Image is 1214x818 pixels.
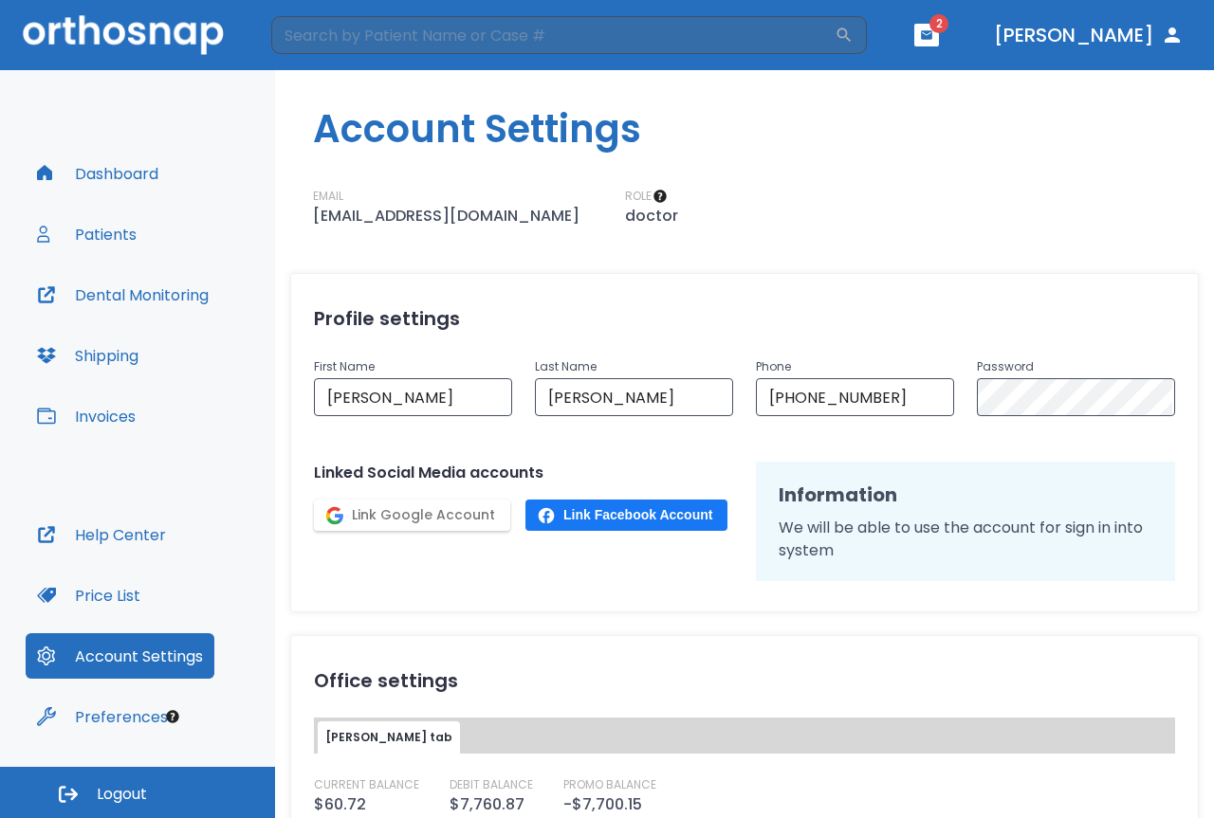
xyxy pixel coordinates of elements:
h2: Office settings [314,666,1175,695]
p: Phone [756,355,954,378]
p: EMAIL [313,188,343,205]
button: Dental Monitoring [26,272,220,318]
div: tabs [318,721,1171,754]
div: Tooltip anchor [652,188,669,205]
button: Dashboard [26,151,170,196]
p: PROMO BALANCE [563,776,656,793]
button: Preferences [26,694,179,739]
p: DEBIT BALANCE [450,776,533,793]
p: ROLE [625,188,652,205]
button: Link Facebook Account [525,500,727,531]
p: $60.72 [314,793,366,816]
p: We will be able to use the account for sign in into system [779,517,1152,562]
p: Last Name [535,355,733,378]
button: Shipping [26,333,150,378]
div: Tooltip anchor [164,708,181,725]
button: Help Center [26,512,177,557]
p: Password [977,355,1175,378]
span: 2 [929,14,948,33]
span: Logout [97,784,147,805]
h1: Account Settings [313,100,1214,157]
img: Orthosnap [23,15,224,54]
h2: Information [779,481,1152,509]
input: Phone [756,378,954,416]
button: Price List [26,573,152,618]
p: Linked Social Media accounts [314,462,733,484]
button: [PERSON_NAME] tab [318,721,460,754]
p: $7,760.87 [450,793,524,816]
button: Account Settings [26,633,214,679]
p: [EMAIL_ADDRESS][DOMAIN_NAME] [313,205,579,227]
p: doctor [625,205,678,227]
p: -$7,700.15 [563,793,642,816]
button: Invoices [26,393,147,439]
button: [PERSON_NAME] [986,18,1191,52]
input: First Name [314,378,512,416]
p: First Name [314,355,512,378]
h2: Profile settings [314,304,1175,333]
input: Last Name [535,378,733,416]
button: Patients [26,211,148,257]
p: CURRENT BALANCE [314,776,419,793]
button: Link Google Account [314,500,510,531]
input: Search by Patient Name or Case # [271,16,835,54]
